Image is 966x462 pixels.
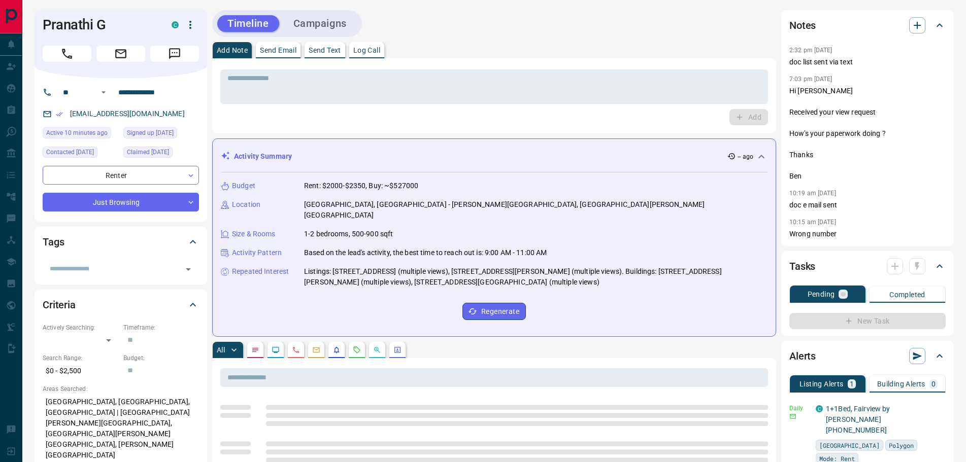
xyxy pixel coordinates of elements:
p: doc list sent via text [789,57,946,67]
span: Polygon [889,440,914,450]
span: Claimed [DATE] [127,147,169,157]
svg: Agent Actions [393,346,402,354]
h2: Notes [789,17,816,33]
button: Open [97,86,110,98]
h2: Tasks [789,258,815,274]
p: Activity Pattern [232,247,282,258]
p: Add Note [217,47,248,54]
button: Campaigns [283,15,357,32]
div: Sat Mar 23 2024 [43,147,118,161]
p: Activity Summary [234,151,292,162]
h2: Criteria [43,297,76,313]
div: Renter [43,166,199,185]
p: Wrong number [789,229,946,239]
p: doc e mail sent [789,200,946,210]
p: 10:19 am [DATE] [789,190,836,197]
span: Signed up [DATE] [127,128,174,138]
p: Location [232,199,260,210]
span: Email [96,46,145,62]
p: 2:32 pm [DATE] [789,47,832,54]
h2: Alerts [789,348,816,364]
p: 0 [931,380,936,387]
h2: Tags [43,234,64,250]
p: $0 - $2,500 [43,363,118,379]
p: Timeframe: [123,323,199,332]
div: condos.ca [172,21,179,28]
button: Timeline [217,15,279,32]
p: Hi [PERSON_NAME] Received your view request How's your paperwork doing ? Thanks Ben [789,86,946,182]
p: Daily [789,404,810,413]
p: Budget: [123,353,199,363]
span: Message [150,46,199,62]
svg: Lead Browsing Activity [272,346,280,354]
p: Budget [232,181,255,191]
p: Listing Alerts [800,380,844,387]
div: Just Browsing [43,193,199,211]
div: Criteria [43,293,199,317]
p: Send Email [260,47,296,54]
p: Based on the lead's activity, the best time to reach out is: 9:00 AM - 11:00 AM [304,247,547,258]
div: Tags [43,230,199,254]
svg: Listing Alerts [332,346,341,354]
div: Notes [789,13,946,38]
span: Contacted [DATE] [46,147,94,157]
p: Areas Searched: [43,384,199,394]
div: Tasks [789,254,946,278]
button: Regenerate [462,303,526,320]
div: Alerts [789,344,946,368]
p: Building Alerts [877,380,925,387]
a: 1+1Bed, Fairview by [PERSON_NAME] [PHONE_NUMBER] [826,405,890,434]
p: Send Text [309,47,341,54]
div: Wed Oct 15 2025 [43,127,118,141]
span: Call [43,46,91,62]
div: Sun Sep 10 2023 [123,147,199,161]
svg: Notes [251,346,259,354]
div: Activity Summary-- ago [221,147,768,166]
p: Log Call [353,47,380,54]
span: Active 10 minutes ago [46,128,108,138]
div: Sun Sep 10 2023 [123,127,199,141]
svg: Email Verified [56,111,63,118]
p: 1-2 bedrooms, 500-900 sqft [304,229,393,239]
p: Rent: $2000-$2350, Buy: ~$527000 [304,181,418,191]
p: Listings: [STREET_ADDRESS] (multiple views), [STREET_ADDRESS][PERSON_NAME] (multiple views). Buil... [304,266,768,288]
p: 10:15 am [DATE] [789,219,836,226]
p: [GEOGRAPHIC_DATA], [GEOGRAPHIC_DATA] - [PERSON_NAME][GEOGRAPHIC_DATA], [GEOGRAPHIC_DATA][PERSON_N... [304,199,768,221]
p: 7:03 pm [DATE] [789,76,832,83]
a: [EMAIL_ADDRESS][DOMAIN_NAME] [70,110,185,118]
svg: Opportunities [373,346,381,354]
p: Completed [889,291,925,298]
p: Size & Rooms [232,229,276,239]
p: All [217,346,225,353]
svg: Calls [292,346,300,354]
svg: Requests [353,346,361,354]
p: Actively Searching: [43,323,118,332]
div: condos.ca [816,405,823,412]
p: 1 [850,380,854,387]
p: -- ago [738,152,753,161]
h1: Pranathi G [43,17,156,33]
button: Open [181,262,195,276]
span: [GEOGRAPHIC_DATA] [819,440,880,450]
p: Search Range: [43,353,118,363]
p: Repeated Interest [232,266,289,277]
svg: Emails [312,346,320,354]
p: Pending [808,291,835,298]
svg: Email [789,413,796,420]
